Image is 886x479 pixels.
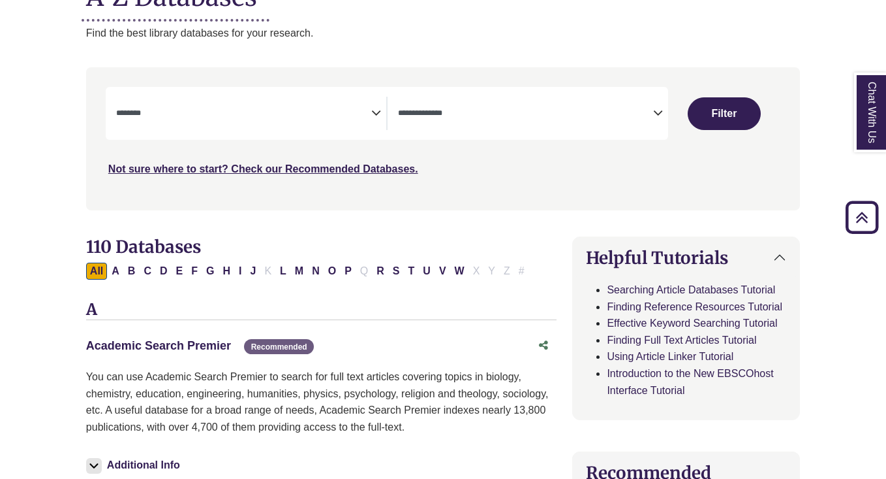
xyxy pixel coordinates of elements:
textarea: Search [398,109,653,120]
button: Filter Results U [419,263,435,280]
button: Filter Results M [291,263,307,280]
a: Effective Keyword Searching Tutorial [607,318,777,329]
button: Filter Results G [202,263,218,280]
button: Filter Results O [324,263,340,280]
button: Filter Results B [124,263,140,280]
button: Filter Results F [187,263,202,280]
button: Helpful Tutorials [573,237,799,278]
span: Recommended [244,339,313,354]
button: Filter Results C [140,263,155,280]
button: Additional Info [86,456,184,474]
p: You can use Academic Search Premier to search for full text articles covering topics in biology, ... [86,369,557,435]
button: Filter Results L [276,263,290,280]
a: Introduction to the New EBSCOhost Interface Tutorial [607,368,773,396]
button: Filter Results V [435,263,450,280]
button: Filter Results W [451,263,468,280]
button: Filter Results D [156,263,172,280]
button: Filter Results A [108,263,123,280]
button: Filter Results T [405,263,419,280]
a: Back to Top [841,208,883,226]
button: Share this database [530,333,557,358]
h3: A [86,301,557,320]
a: Finding Full Text Articles Tutorial [607,335,756,346]
nav: Search filters [86,67,800,210]
button: Filter Results H [219,263,234,280]
a: Using Article Linker Tutorial [607,351,733,362]
button: Filter Results P [341,263,356,280]
button: Submit for Search Results [688,97,760,130]
button: Filter Results J [246,263,260,280]
p: Find the best library databases for your research. [86,25,800,42]
button: Filter Results S [389,263,404,280]
button: All [86,263,107,280]
button: Filter Results E [172,263,187,280]
a: Finding Reference Resources Tutorial [607,301,782,312]
a: Not sure where to start? Check our Recommended Databases. [108,163,418,174]
a: Academic Search Premier [86,339,231,352]
button: Filter Results N [308,263,324,280]
button: Filter Results I [235,263,245,280]
div: Alpha-list to filter by first letter of database name [86,265,530,276]
span: 110 Databases [86,236,201,257]
textarea: Search [116,109,371,120]
a: Searching Article Databases Tutorial [607,284,775,295]
button: Filter Results R [373,263,388,280]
